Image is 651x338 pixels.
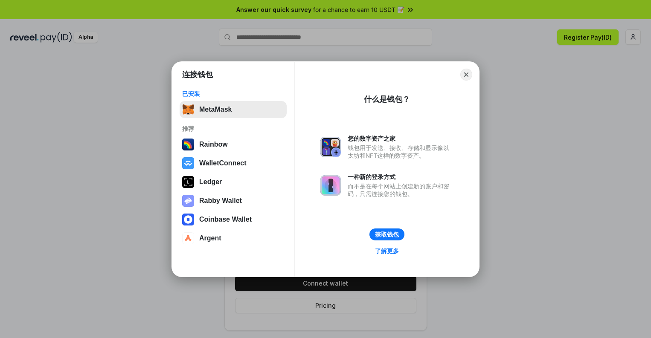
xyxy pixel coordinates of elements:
div: MetaMask [199,106,232,113]
img: svg+xml,%3Csvg%20xmlns%3D%22http%3A%2F%2Fwww.w3.org%2F2000%2Fsvg%22%20fill%3D%22none%22%20viewBox... [320,175,341,196]
div: WalletConnect [199,159,247,167]
div: 已安装 [182,90,284,98]
div: Coinbase Wallet [199,216,252,223]
button: Ledger [180,173,287,191]
div: 什么是钱包？ [364,94,410,104]
button: Argent [180,230,287,247]
img: svg+xml,%3Csvg%20xmlns%3D%22http%3A%2F%2Fwww.w3.org%2F2000%2Fsvg%22%20fill%3D%22none%22%20viewBox... [320,137,341,157]
button: MetaMask [180,101,287,118]
button: Rabby Wallet [180,192,287,209]
img: svg+xml,%3Csvg%20width%3D%22120%22%20height%3D%22120%22%20viewBox%3D%220%200%20120%20120%22%20fil... [182,139,194,150]
button: Close [460,69,472,81]
div: 一种新的登录方式 [348,173,453,181]
img: svg+xml,%3Csvg%20width%3D%2228%22%20height%3D%2228%22%20viewBox%3D%220%200%2028%2028%22%20fill%3D... [182,232,194,244]
div: 推荐 [182,125,284,133]
div: Ledger [199,178,222,186]
div: Rabby Wallet [199,197,242,205]
img: svg+xml,%3Csvg%20xmlns%3D%22http%3A%2F%2Fwww.w3.org%2F2000%2Fsvg%22%20width%3D%2228%22%20height%3... [182,176,194,188]
img: svg+xml,%3Csvg%20fill%3D%22none%22%20height%3D%2233%22%20viewBox%3D%220%200%2035%2033%22%20width%... [182,104,194,116]
div: 而不是在每个网站上创建新的账户和密码，只需连接您的钱包。 [348,182,453,198]
h1: 连接钱包 [182,69,213,80]
button: WalletConnect [180,155,287,172]
div: 获取钱包 [375,231,399,238]
img: svg+xml,%3Csvg%20width%3D%2228%22%20height%3D%2228%22%20viewBox%3D%220%200%2028%2028%22%20fill%3D... [182,214,194,225]
button: Rainbow [180,136,287,153]
div: 了解更多 [375,247,399,255]
a: 了解更多 [370,246,404,257]
div: Rainbow [199,141,228,148]
img: svg+xml,%3Csvg%20xmlns%3D%22http%3A%2F%2Fwww.w3.org%2F2000%2Fsvg%22%20fill%3D%22none%22%20viewBox... [182,195,194,207]
div: 您的数字资产之家 [348,135,453,142]
div: 钱包用于发送、接收、存储和显示像以太坊和NFT这样的数字资产。 [348,144,453,159]
div: Argent [199,234,221,242]
img: svg+xml,%3Csvg%20width%3D%2228%22%20height%3D%2228%22%20viewBox%3D%220%200%2028%2028%22%20fill%3D... [182,157,194,169]
button: 获取钱包 [369,228,404,240]
button: Coinbase Wallet [180,211,287,228]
